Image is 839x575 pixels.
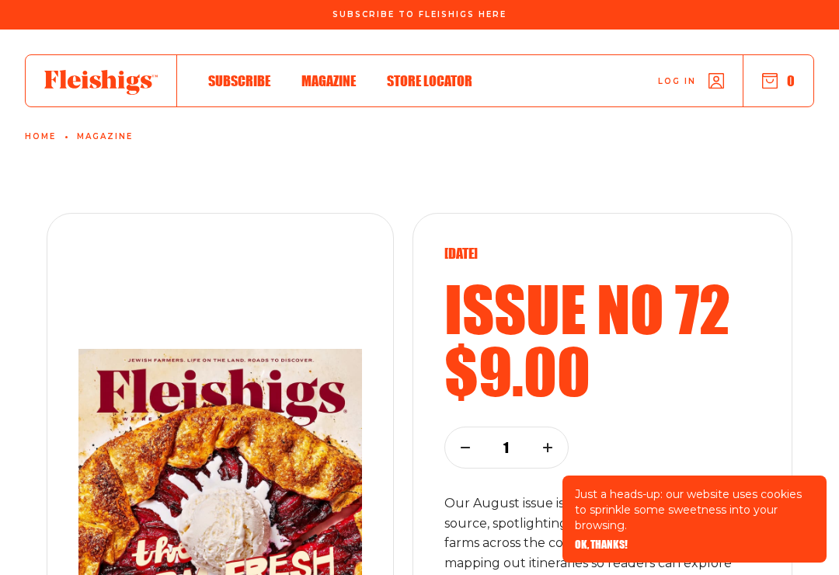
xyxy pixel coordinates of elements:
[329,10,510,18] a: Subscribe To Fleishigs Here
[208,70,270,91] a: Subscribe
[762,72,795,89] button: 0
[77,132,133,141] a: Magazine
[658,75,696,87] span: Log in
[575,486,814,533] p: Just a heads-up: our website uses cookies to sprinkle some sweetness into your browsing.
[444,340,761,402] h2: $9.00
[387,70,472,91] a: Store locator
[25,132,56,141] a: Home
[301,70,356,91] a: Magazine
[332,10,507,19] span: Subscribe To Fleishigs Here
[658,73,724,89] a: Log in
[301,72,356,89] span: Magazine
[444,245,761,262] p: [DATE]
[496,439,517,456] p: 1
[575,539,628,550] button: OK, THANKS!
[208,72,270,89] span: Subscribe
[444,277,761,340] h2: Issue no 72
[387,72,472,89] span: Store locator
